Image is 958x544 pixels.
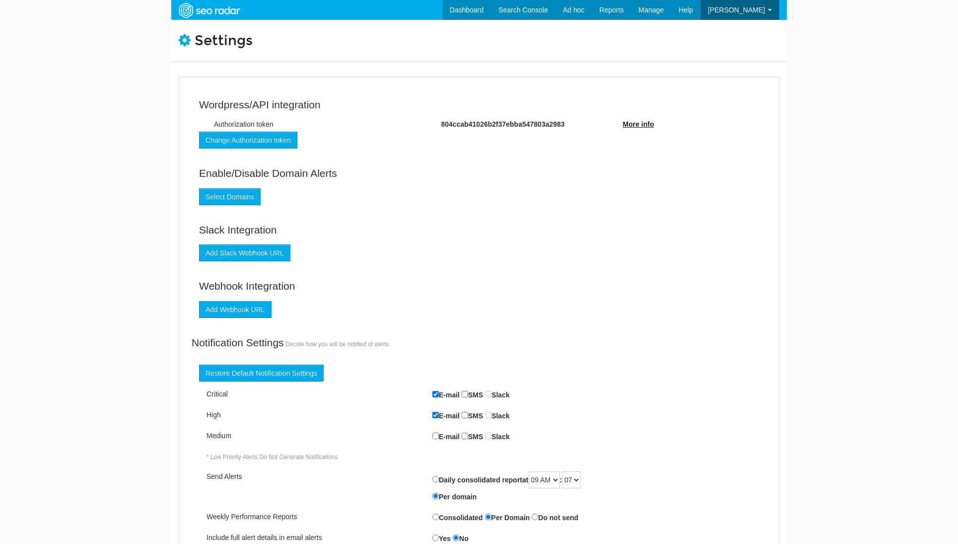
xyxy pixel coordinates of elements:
input: SMS [462,412,468,418]
label: Do not send [532,512,578,523]
input: Slack [485,433,491,439]
div: Weekly Performance Reports [199,512,432,522]
input: Daily consolidated reportat : [432,476,439,482]
div: Send Alerts [199,471,432,481]
select: Daily consolidated reportat: [529,471,560,488]
span: at : [522,476,581,484]
label: Per domain [432,491,477,502]
span: Webhook Integration [199,280,295,292]
label: Daily consolidated report [432,471,581,488]
input: SMS [462,433,468,439]
input: No [453,535,459,541]
input: Per Domain [485,514,491,520]
select: Daily consolidated reportat : [562,471,581,488]
div: Include full alert details in email alerts [199,533,432,543]
label: Slack [485,389,510,400]
input: E-mail [432,391,439,397]
div: Critical [199,389,432,399]
span: Help [679,6,693,14]
label: Slack [485,431,510,442]
small: * Low Priority Alerts Do Not Generate Notifications [206,454,338,461]
input: Slack [485,391,491,397]
input: E-mail [432,412,439,418]
label: E-mail [432,410,460,421]
label: No [453,533,469,544]
span: Notification Settings [192,337,284,348]
label: 804ccab41026b2f37ebba547803a2983 [441,119,565,129]
a: Add Slack Webhook URL [199,244,290,261]
span: Ad hoc [563,6,585,14]
a: Add Webhook URL [199,301,272,318]
label: SMS [462,410,483,421]
label: SMS [462,431,483,442]
span: Enable/Disable Domain Alerts [199,167,337,179]
div: Authorization token [206,119,434,129]
span: [PERSON_NAME] [708,6,765,14]
a: Select Domains [199,188,261,205]
span: Slack Integration [199,224,276,235]
small: Decide how you will be notified of alerts [286,341,389,348]
input: Yes [432,535,439,541]
span: Reports [600,6,624,14]
input: SMS [462,391,468,397]
img: SEORadar [175,1,243,19]
input: Slack [485,412,491,418]
input: Consolidated [432,514,439,520]
label: Slack [485,410,510,421]
input: Per domain [432,493,439,499]
span: Wordpress/API integration [199,99,321,110]
input: E-mail [432,433,439,439]
label: E-mail [432,431,460,442]
input: Do not send [532,514,538,520]
div: High [199,410,432,420]
span: Manage [639,6,664,14]
span: Search Console [498,6,548,14]
div: Medium [199,431,432,441]
label: SMS [462,389,483,400]
a: Change Authorization token [199,132,297,149]
label: Per Domain [485,512,530,523]
span: Settings [195,32,253,49]
label: E-mail [432,389,460,400]
label: Consolidated [432,512,483,523]
label: Yes [432,533,451,544]
a: More info [623,120,654,128]
a: Restore Default Notification Settings [199,365,324,382]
